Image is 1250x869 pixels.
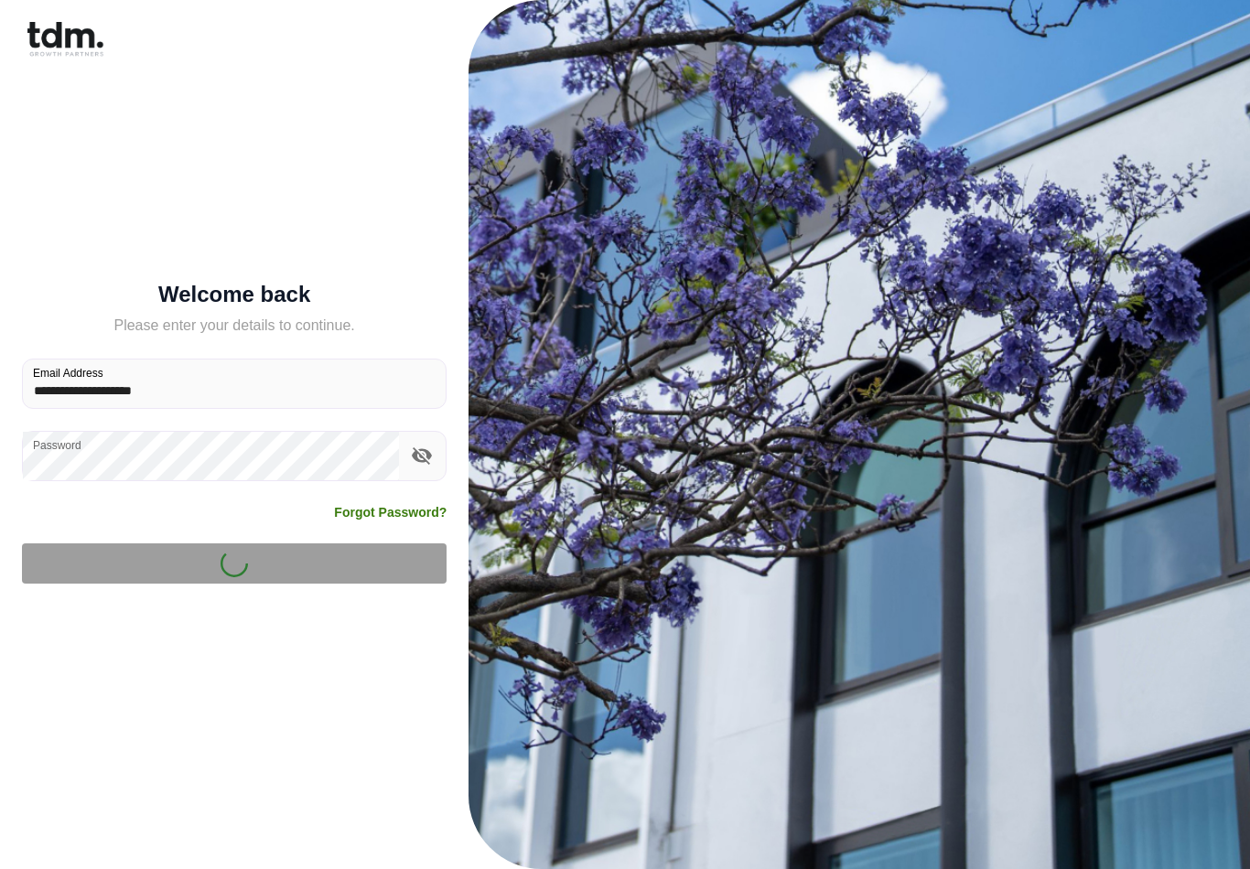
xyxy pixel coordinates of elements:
h5: Please enter your details to continue. [22,315,447,337]
label: Password [33,437,81,453]
label: Email Address [33,365,103,381]
h5: Welcome back [22,285,447,304]
a: Forgot Password? [334,503,447,521]
button: toggle password visibility [406,440,437,471]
